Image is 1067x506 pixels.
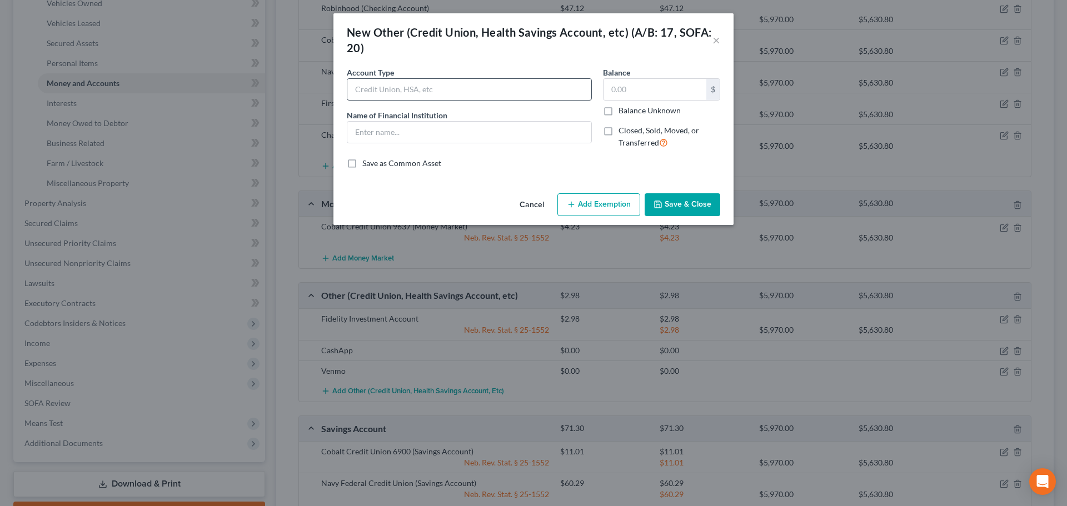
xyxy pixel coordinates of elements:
[557,193,640,217] button: Add Exemption
[347,79,591,100] input: Credit Union, HSA, etc
[604,79,706,100] input: 0.00
[712,33,720,47] button: ×
[347,67,394,78] label: Account Type
[619,126,699,147] span: Closed, Sold, Moved, or Transferred
[619,105,681,116] label: Balance Unknown
[645,193,720,217] button: Save & Close
[603,67,630,78] label: Balance
[511,194,553,217] button: Cancel
[347,122,591,143] input: Enter name...
[1029,468,1056,495] div: Open Intercom Messenger
[347,24,712,56] div: New Other (Credit Union, Health Savings Account, etc) (A/B: 17, SOFA: 20)
[706,79,720,100] div: $
[362,158,441,169] label: Save as Common Asset
[347,111,447,120] span: Name of Financial Institution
